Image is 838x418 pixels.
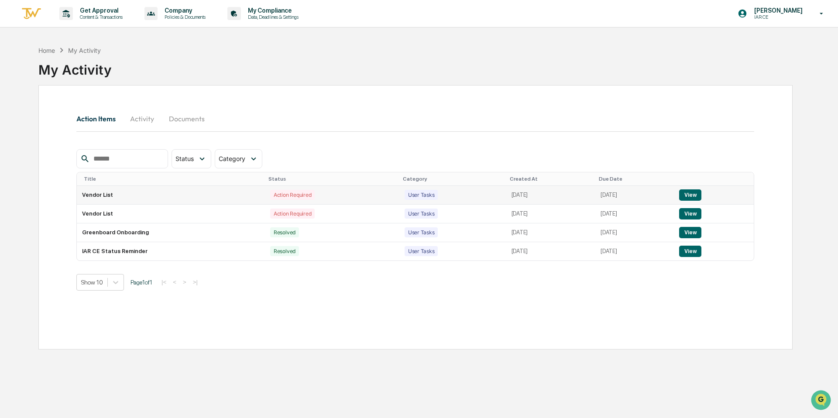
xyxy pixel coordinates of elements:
div: 🔎 [9,127,16,134]
span: Pylon [87,148,106,154]
div: Start new chat [30,67,143,75]
div: Resolved [270,227,299,237]
button: Action Items [76,108,123,129]
div: My Activity [68,47,101,54]
span: Data Lookup [17,127,55,135]
p: Get Approval [73,7,127,14]
p: Data, Deadlines & Settings [241,14,303,20]
div: Action Required [270,190,315,200]
p: Policies & Documents [158,14,210,20]
a: View [679,229,701,236]
p: [PERSON_NAME] [747,7,807,14]
button: >| [190,278,200,286]
button: View [679,227,701,238]
div: Created At [510,176,592,182]
div: secondary tabs example [76,108,754,129]
div: User Tasks [405,209,438,219]
td: [DATE] [506,186,596,205]
button: View [679,189,701,201]
p: Company [158,7,210,14]
button: View [679,246,701,257]
button: Start new chat [148,69,159,80]
td: [DATE] [506,205,596,223]
div: Resolved [270,246,299,256]
div: User Tasks [405,246,438,256]
a: View [679,192,701,198]
p: Content & Transactions [73,14,127,20]
div: Action Required [270,209,315,219]
span: Status [175,155,194,162]
a: View [679,210,701,217]
div: Title [84,176,261,182]
a: View [679,248,701,254]
p: IAR CE [747,14,807,20]
div: Home [38,47,55,54]
div: My Activity [38,55,112,78]
a: 🗄️Attestations [60,106,112,122]
td: Vendor List [77,186,265,205]
button: View [679,208,701,219]
img: 1746055101610-c473b297-6a78-478c-a979-82029cc54cd1 [9,67,24,82]
a: 🔎Data Lookup [5,123,58,139]
p: My Compliance [241,7,303,14]
iframe: Open customer support [810,389,834,413]
td: [DATE] [595,205,674,223]
td: [DATE] [595,242,674,260]
span: Preclearance [17,110,56,119]
div: User Tasks [405,227,438,237]
div: 🗄️ [63,111,70,118]
a: 🖐️Preclearance [5,106,60,122]
img: logo [21,7,42,21]
td: Vendor List [77,205,265,223]
div: Due Date [599,176,670,182]
span: Category [219,155,245,162]
td: [DATE] [595,186,674,205]
td: [DATE] [506,223,596,242]
span: Attestations [72,110,108,119]
a: Powered byPylon [62,147,106,154]
button: Activity [123,108,162,129]
td: IAR CE Status Reminder [77,242,265,260]
p: How can we help? [9,18,159,32]
button: |< [159,278,169,286]
div: 🖐️ [9,111,16,118]
td: [DATE] [506,242,596,260]
div: Status [268,176,396,182]
button: Documents [162,108,212,129]
div: Category [403,176,503,182]
button: < [170,278,179,286]
td: Greenboard Onboarding [77,223,265,242]
div: User Tasks [405,190,438,200]
td: [DATE] [595,223,674,242]
div: We're available if you need us! [30,75,110,82]
span: Page 1 of 1 [131,279,152,286]
button: > [180,278,189,286]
